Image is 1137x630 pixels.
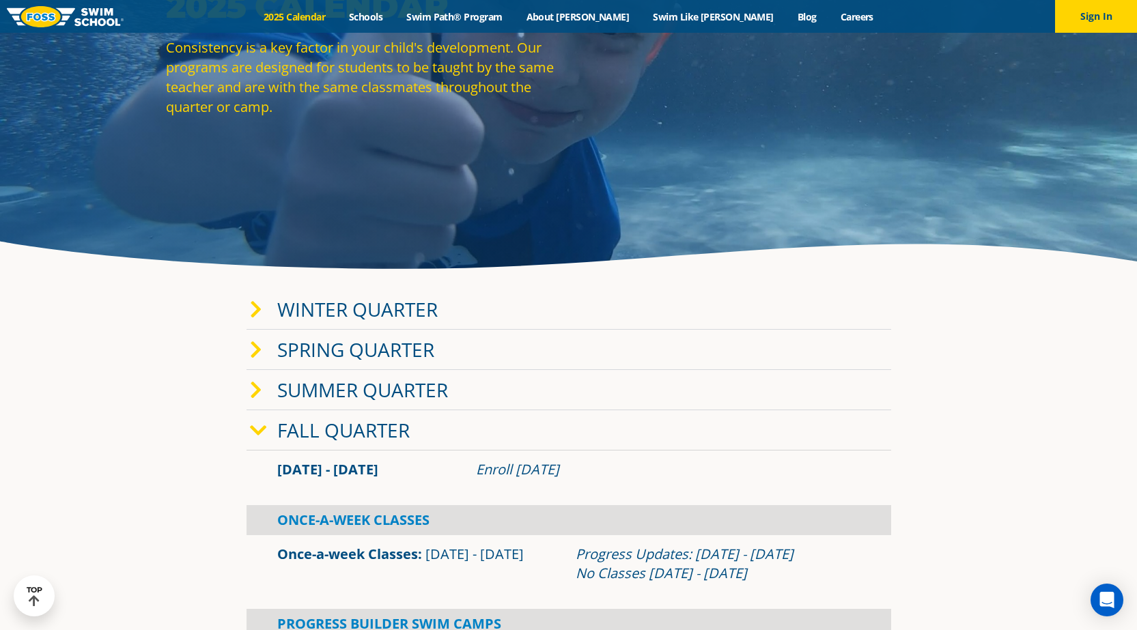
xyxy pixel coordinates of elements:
div: Progress Updates: [DATE] - [DATE] No Classes [DATE] - [DATE] [576,545,860,583]
div: Open Intercom Messenger [1091,584,1123,616]
p: Consistency is a key factor in your child's development. Our programs are designed for students t... [166,38,562,117]
img: FOSS Swim School Logo [7,6,124,27]
a: Swim Path® Program [395,10,514,23]
a: Once-a-week Classes [277,545,418,563]
a: Blog [785,10,828,23]
div: TOP [27,586,42,607]
a: Schools [337,10,395,23]
a: Swim Like [PERSON_NAME] [641,10,786,23]
a: About [PERSON_NAME] [514,10,641,23]
a: Summer Quarter [277,377,448,403]
a: Winter Quarter [277,296,438,322]
a: Fall Quarter [277,417,410,443]
span: [DATE] - [DATE] [277,460,378,478]
span: [DATE] - [DATE] [425,545,524,563]
div: Enroll [DATE] [476,460,860,479]
a: 2025 Calendar [252,10,337,23]
div: Once-A-Week Classes [247,505,891,535]
a: Spring Quarter [277,337,434,362]
a: Careers [828,10,885,23]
